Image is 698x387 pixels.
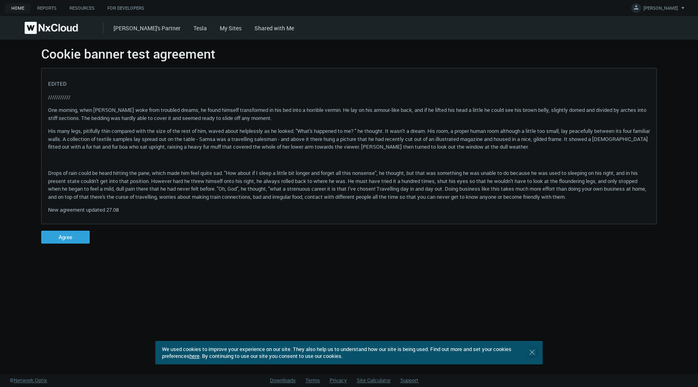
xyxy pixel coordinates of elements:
[643,5,678,14] span: [PERSON_NAME]
[48,156,650,164] p: 𓆣𓆣𓆣𓆣𓆣𓆣𓆣𓆣𓆣𓆣𓆣𓆣𓆣𓆣𓆣𓆣𓆣𓆣𓆣𓆣𓆣𓆣𓆣𓆣𓆣𓆣𓆣𓆣𓆣𓆣𓆣𓆣𓆣𓆣𓆣𓆣𓆣𓆣𓆣𓆣𓆣𓆣𓆣𓆣𓆣𓆣𓆣𓆣𓆣𓆣𓆣𓆣𓆣𓆣𓆣𓆣𓆣𓆣𓆣𓆣𓆣𓆣𓆣𓆣𓆣𓆣𓆣𓆣𓆣𓆣𓆣𓆣𓆣𓆣𓆣𓆣𓆣𓆣𓆣𓆣𓆣𓆣𓆣𓆣𓆣𓆣𓆣𓆣𓆣𓆣𓆣𓆣𓆣𓆣𓆣𓆣𓆣...
[162,345,511,360] span: We used cookies to improve your experience on our site. They also help us to understand how our s...
[41,46,657,61] h1: Cookie banner test agreement
[220,24,242,32] a: My Sites
[48,127,650,151] p: His many legs, pitifully thin compared with the size of the rest of him, waved about helplessly a...
[14,376,47,384] span: Network Optix
[48,206,650,214] p: New agreement updated 27.08
[270,376,296,384] a: Downloads
[200,352,343,360] span: . By continuing to use our site you consent to use our cookies.
[5,3,31,13] a: Home
[400,376,418,384] a: Support
[357,376,391,384] a: Site Calculator
[41,231,90,244] button: Agree
[254,24,294,32] a: Shared with Me
[10,376,47,385] a: ©Network Optix
[31,3,63,13] a: Reports
[114,24,181,32] a: [PERSON_NAME]'s Partner
[25,22,78,34] img: Nx Cloud logo
[48,80,650,88] p: EDITED
[193,24,207,32] a: Tesla
[101,3,151,13] a: For Developers
[48,93,650,101] p: ///////////
[330,376,347,384] a: Privacy
[189,352,200,360] a: here
[48,169,650,201] p: Drops of rain could be heard hitting the pane, which made him feel quite sad. "How about if I sle...
[305,376,320,384] a: Terms
[63,3,101,13] a: Resources
[48,106,650,122] p: One morning, when [PERSON_NAME] woke from troubled dreams, he found himself transformed in his be...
